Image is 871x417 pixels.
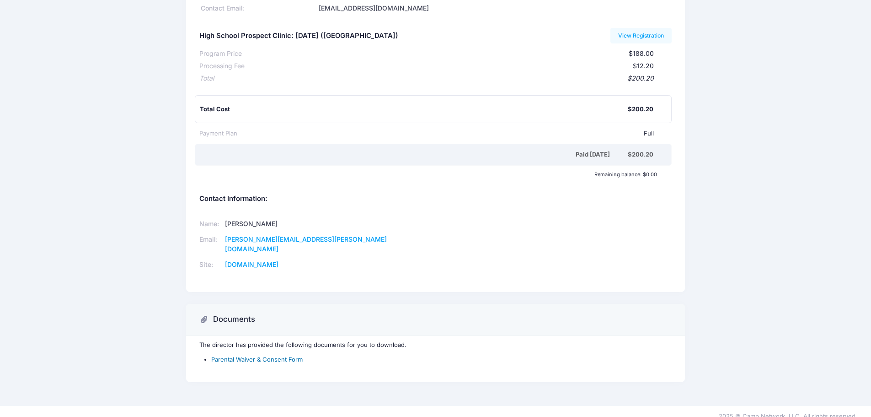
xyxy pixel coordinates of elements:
td: Site: [199,257,222,273]
div: $200.20 [628,150,653,159]
a: [PERSON_NAME][EMAIL_ADDRESS][PERSON_NAME][DOMAIN_NAME] [225,235,387,253]
div: [EMAIL_ADDRESS][DOMAIN_NAME] [317,4,672,13]
h5: High School Prospect Clinic: [DATE] ([GEOGRAPHIC_DATA]) [199,32,398,40]
a: [DOMAIN_NAME] [225,260,278,268]
div: Total Cost [200,105,628,114]
div: $200.20 [628,105,653,114]
td: Email: [199,232,222,257]
p: The director has provided the following documents for you to download. [199,341,672,350]
div: Payment Plan [199,129,237,138]
span: $188.00 [629,49,654,57]
div: $200.20 [214,74,654,83]
div: $12.20 [245,61,654,71]
td: Name: [199,217,222,232]
div: Paid [DATE] [201,150,628,159]
div: Contact Email: [199,4,317,13]
div: Full [237,129,654,138]
a: View Registration [610,28,672,43]
div: Program Price [199,49,242,59]
td: [PERSON_NAME] [222,217,423,232]
h5: Contact Information: [199,195,672,203]
a: Parental Waiver & Consent Form [211,356,303,363]
div: Remaining balance: $0.00 [195,172,661,177]
div: Processing Fee [199,61,245,71]
h3: Documents [213,315,255,324]
div: Total [199,74,214,83]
